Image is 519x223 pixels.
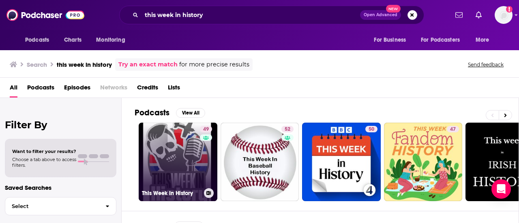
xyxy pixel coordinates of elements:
span: Networks [100,81,127,98]
span: 47 [450,125,456,134]
span: Select [5,204,99,209]
button: View All [176,108,205,118]
a: 52 [221,123,299,201]
h2: Filter By [5,119,116,131]
span: Open Advanced [364,13,397,17]
a: All [10,81,17,98]
a: 47 [447,126,459,132]
a: 47 [384,123,463,201]
span: New [386,5,401,13]
a: Episodes [64,81,90,98]
a: 50 [302,123,381,201]
span: More [476,34,489,46]
a: Podcasts [27,81,54,98]
a: Show notifications dropdown [452,8,466,22]
h2: Podcasts [135,108,169,118]
span: Choose a tab above to access filters. [12,157,76,168]
span: Want to filter your results? [12,149,76,154]
button: Open AdvancedNew [360,10,401,20]
div: Search podcasts, credits, & more... [119,6,424,24]
img: User Profile [495,6,513,24]
span: Charts [64,34,81,46]
button: open menu [416,32,472,48]
a: 49This Week In History [139,123,217,201]
button: Select [5,197,116,215]
button: open menu [90,32,135,48]
a: Try an exact match [118,60,178,69]
span: Logged in as hconnor [495,6,513,24]
p: Saved Searches [5,184,116,191]
span: Podcasts [25,34,49,46]
a: Charts [59,32,86,48]
a: Lists [168,81,180,98]
button: open menu [470,32,500,48]
span: 52 [285,125,290,134]
h3: Search [27,61,47,68]
span: Monitoring [96,34,125,46]
img: Podchaser - Follow, Share and Rate Podcasts [6,7,84,23]
a: 50 [365,126,377,132]
span: For Business [374,34,406,46]
span: 49 [203,125,209,134]
span: 50 [369,125,374,134]
div: Open Intercom Messenger [491,179,511,199]
span: For Podcasters [421,34,460,46]
button: open menu [368,32,416,48]
a: Show notifications dropdown [472,8,485,22]
button: open menu [19,32,60,48]
a: 49 [200,126,212,132]
svg: Add a profile image [506,6,513,13]
button: Show profile menu [495,6,513,24]
h3: this week in history [57,61,112,68]
button: Send feedback [465,61,506,68]
a: 52 [281,126,294,132]
h3: This Week In History [142,190,201,197]
input: Search podcasts, credits, & more... [142,8,360,21]
span: for more precise results [179,60,249,69]
a: PodcastsView All [135,108,205,118]
a: Credits [137,81,158,98]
